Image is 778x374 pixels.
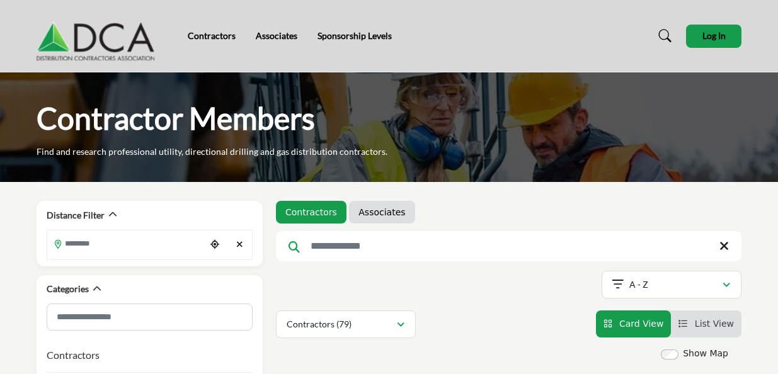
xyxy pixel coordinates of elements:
[619,319,663,329] span: Card View
[683,347,728,360] label: Show Map
[276,310,416,338] button: Contractors (79)
[596,310,672,337] li: Card View
[256,30,297,41] a: Associates
[47,283,89,295] h2: Categories
[37,11,161,61] img: Site Logo
[646,26,680,46] a: Search
[604,319,664,329] a: View Card
[47,303,253,331] input: Search Category
[188,30,236,41] a: Contractors
[602,271,741,298] button: A - Z
[287,318,352,331] p: Contractors (79)
[47,348,100,363] button: Contractors
[358,206,405,218] a: Associates
[629,278,648,291] p: A - Z
[37,99,315,138] h1: Contractor Members
[231,231,249,258] div: Clear search location
[285,206,337,218] a: Contractors
[317,30,392,41] a: Sponsorship Levels
[47,231,206,256] input: Search Location
[678,319,734,329] a: View List
[686,25,741,48] button: Log In
[671,310,741,337] li: List View
[276,231,741,261] input: Search Keyword
[47,209,105,222] h2: Distance Filter
[702,30,726,41] span: Log In
[37,145,387,158] p: Find and research professional utility, directional drilling and gas distribution contractors.
[206,231,224,258] div: Choose your current location
[695,319,734,329] span: List View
